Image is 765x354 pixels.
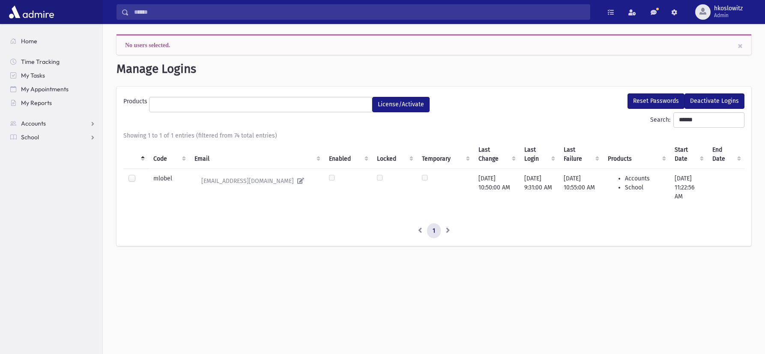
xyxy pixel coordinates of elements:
th: Last Failure : activate to sort column ascending [559,140,603,169]
a: 1 [427,223,441,239]
img: AdmirePro [7,3,56,21]
label: Search: [650,112,744,128]
span: My Appointments [21,85,69,93]
a: My Reports [3,96,102,110]
li: Accounts [625,174,665,183]
button: Deactivate Logins [684,93,744,109]
a: My Tasks [3,69,102,82]
th: Locked : activate to sort column ascending [372,140,417,169]
th: Products : activate to sort column ascending [603,140,670,169]
td: [DATE] 10:50:00 AM [473,168,519,206]
td: mlobel [148,168,189,206]
th: Last Login : activate to sort column ascending [519,140,559,169]
h1: Manage Logins [117,62,751,76]
li: School [625,183,665,192]
span: My Reports [21,99,52,107]
td: [DATE] 10:55:00 AM [559,168,603,206]
a: My Appointments [3,82,102,96]
span: My Tasks [21,72,45,79]
th: Last Change : activate to sort column ascending [473,140,519,169]
div: Showing 1 to 1 of 1 entries (filtered from 74 total entries) [123,131,744,140]
th: Email : activate to sort column ascending [189,140,324,169]
th: : activate to sort column descending [123,140,148,169]
a: Home [3,34,102,48]
a: Accounts [3,117,102,130]
th: Start Date : activate to sort column ascending [669,140,707,169]
label: Products [123,97,149,109]
th: Code : activate to sort column ascending [148,140,189,169]
button: License/Activate [372,97,430,112]
span: Time Tracking [21,58,60,66]
span: No users selected. [125,42,170,48]
td: [DATE] 11:22:56 AM [669,168,707,206]
a: close [738,41,743,51]
span: hkoslowitz [714,5,743,12]
a: [EMAIL_ADDRESS][DOMAIN_NAME] [194,174,319,188]
input: Search [129,4,590,20]
th: Temporary : activate to sort column ascending [417,140,473,169]
span: School [21,133,39,141]
a: School [3,130,102,144]
span: Home [21,37,37,45]
td: [DATE] 9:31:00 AM [519,168,559,206]
button: Reset Passwords [628,93,684,109]
span: Accounts [21,120,46,127]
th: Enabled : activate to sort column ascending [324,140,372,169]
th: End Date : activate to sort column ascending [707,140,744,169]
a: Time Tracking [3,55,102,69]
input: Search: [673,112,744,128]
span: Admin [714,12,743,19]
